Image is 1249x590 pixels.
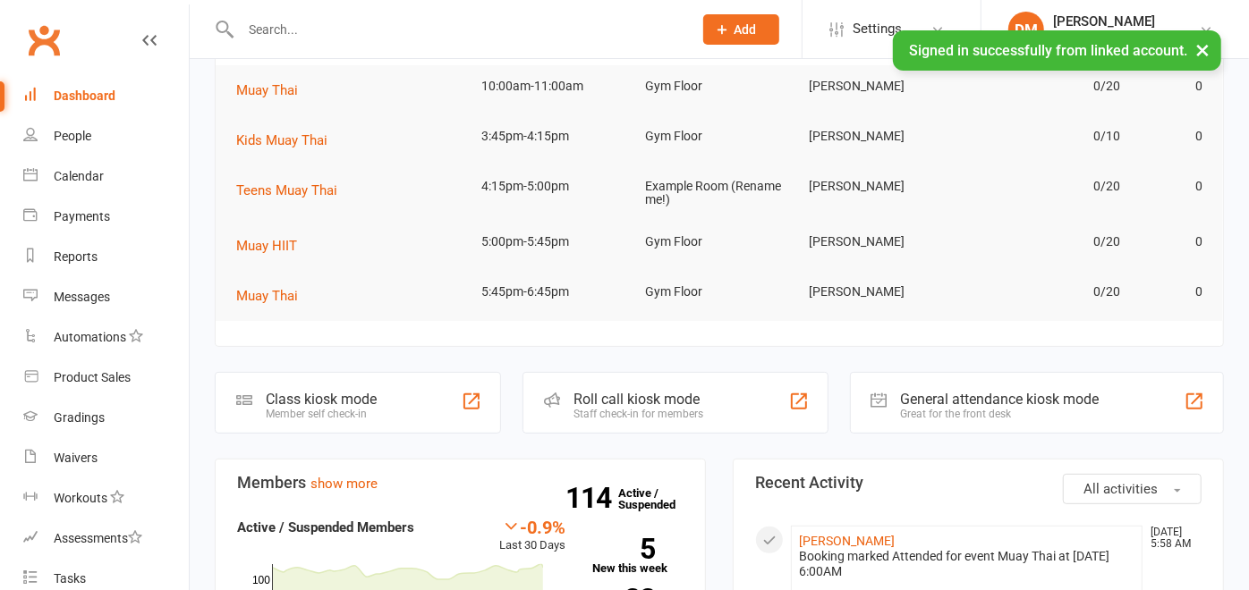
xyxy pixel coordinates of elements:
[638,221,802,263] td: Gym Floor
[474,165,638,207] td: 4:15pm-5:00pm
[23,156,189,197] a: Calendar
[965,65,1129,107] td: 0/20
[23,358,189,398] a: Product Sales
[236,180,350,201] button: Teens Muay Thai
[499,517,565,536] div: -0.9%
[54,129,91,143] div: People
[236,235,310,257] button: Muay HIIT
[236,80,310,101] button: Muay Thai
[1129,221,1211,263] td: 0
[236,182,337,198] span: Teens Muay Thai
[54,370,131,384] div: Product Sales
[638,165,802,222] td: Example Room (Rename me!)
[236,132,327,148] span: Kids Muay Thai
[638,65,802,107] td: Gym Floor
[592,538,684,574] a: 5New this week
[802,165,965,207] td: [PERSON_NAME]
[474,221,638,263] td: 5:00pm-5:45pm
[23,518,189,559] a: Assessments
[236,238,297,254] span: Muay HIIT
[802,221,965,263] td: [PERSON_NAME]
[236,288,298,304] span: Muay Thai
[54,531,142,545] div: Assessments
[1129,115,1211,157] td: 0
[54,410,105,425] div: Gradings
[1129,165,1211,207] td: 0
[54,451,98,465] div: Waivers
[901,408,1100,420] div: Great for the front desk
[1129,65,1211,107] td: 0
[236,285,310,307] button: Muay Thai
[1129,271,1211,313] td: 0
[23,398,189,438] a: Gradings
[23,76,189,116] a: Dashboard
[54,209,110,223] div: Payments
[237,519,414,535] strong: Active / Suspended Members
[54,491,107,505] div: Workouts
[1053,29,1186,46] div: DM Muay Thai & Fitness
[21,18,66,63] a: Clubworx
[23,438,189,478] a: Waivers
[23,197,189,237] a: Payments
[236,82,298,98] span: Muay Thai
[901,391,1100,408] div: General attendance kiosk mode
[23,277,189,317] a: Messages
[592,535,655,562] strong: 5
[735,22,757,37] span: Add
[235,17,680,42] input: Search...
[799,549,1134,579] div: Booking marked Attended for event Muay Thai at [DATE] 6:00AM
[1083,481,1158,497] span: All activities
[909,42,1187,59] span: Signed in successfully from linked account.
[54,330,126,344] div: Automations
[638,271,802,313] td: Gym Floor
[54,88,115,103] div: Dashboard
[802,271,965,313] td: [PERSON_NAME]
[755,474,1202,492] h3: Recent Activity
[23,317,189,358] a: Automations
[799,534,895,548] a: [PERSON_NAME]
[23,237,189,277] a: Reports
[474,65,638,107] td: 10:00am-11:00am
[474,115,638,157] td: 3:45pm-4:15pm
[499,517,565,555] div: Last 30 Days
[802,115,965,157] td: [PERSON_NAME]
[23,478,189,518] a: Workouts
[574,408,703,420] div: Staff check-in for members
[703,14,779,45] button: Add
[23,116,189,156] a: People
[574,391,703,408] div: Roll call kiosk mode
[266,391,377,408] div: Class kiosk mode
[1063,474,1202,504] button: All activities
[853,9,902,49] span: Settings
[965,165,1129,207] td: 0/20
[266,408,377,420] div: Member self check-in
[965,221,1129,263] td: 0/20
[54,290,110,304] div: Messages
[1186,30,1219,69] button: ×
[236,130,340,151] button: Kids Muay Thai
[965,115,1129,157] td: 0/10
[1008,12,1044,47] div: DM
[802,65,965,107] td: [PERSON_NAME]
[565,485,618,511] strong: 114
[474,271,638,313] td: 5:45pm-6:45pm
[54,249,98,264] div: Reports
[638,115,802,157] td: Gym Floor
[1053,13,1186,29] div: [PERSON_NAME]
[310,476,378,492] a: show more
[1142,527,1201,550] time: [DATE] 5:58 AM
[965,271,1129,313] td: 0/20
[618,474,697,524] a: 114Active / Suspended
[54,571,86,586] div: Tasks
[54,169,104,183] div: Calendar
[237,474,684,492] h3: Members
